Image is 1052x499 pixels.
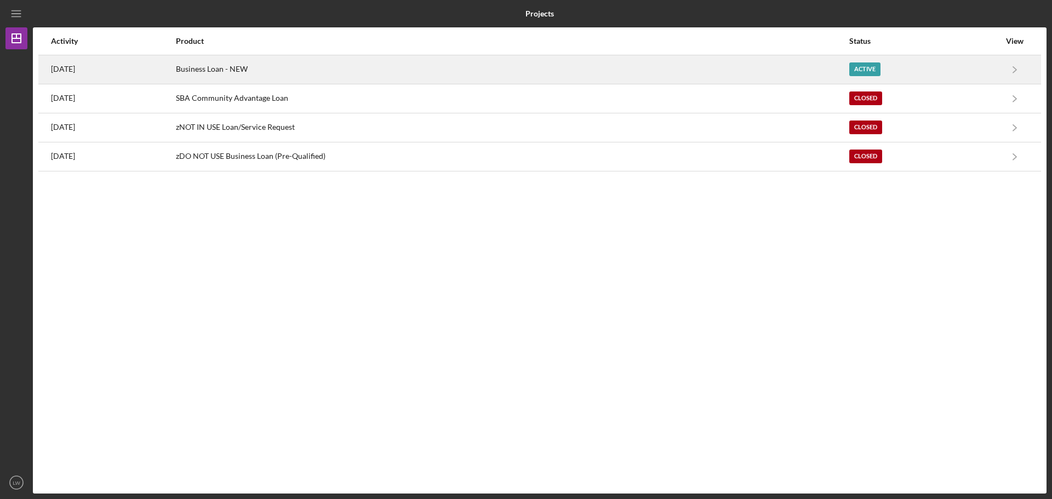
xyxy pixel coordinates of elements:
[176,56,848,83] div: Business Loan - NEW
[176,143,848,170] div: zDO NOT USE Business Loan (Pre-Qualified)
[525,9,554,18] b: Projects
[51,152,75,160] time: 2023-01-02 16:14
[176,37,848,45] div: Product
[849,37,1000,45] div: Status
[13,480,21,486] text: LW
[51,37,175,45] div: Activity
[176,114,848,141] div: zNOT IN USE Loan/Service Request
[5,472,27,494] button: LW
[849,62,881,76] div: Active
[849,121,882,134] div: Closed
[176,85,848,112] div: SBA Community Advantage Loan
[1001,37,1028,45] div: View
[849,91,882,105] div: Closed
[51,65,75,73] time: 2025-09-19 01:33
[51,123,75,131] time: 2023-01-08 16:31
[51,94,75,102] time: 2023-01-26 17:23
[849,150,882,163] div: Closed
